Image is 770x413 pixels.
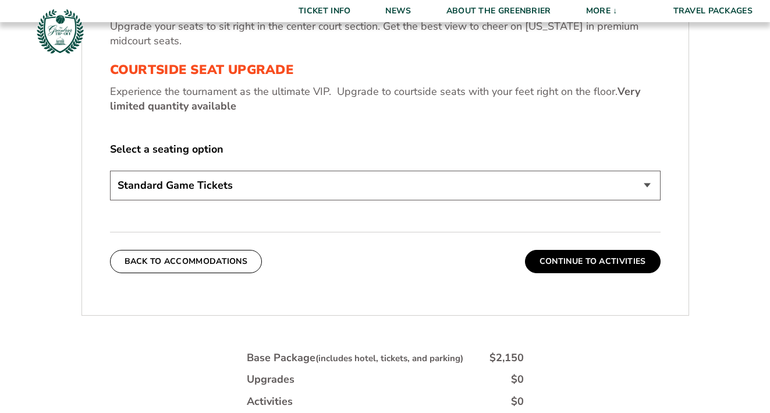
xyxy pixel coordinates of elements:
p: Upgrade your seats to sit right in the center court section. Get the best view to cheer on [US_ST... [110,19,661,48]
label: Select a seating option [110,142,661,157]
small: (includes hotel, tickets, and parking) [315,352,463,364]
button: Back To Accommodations [110,250,262,273]
div: $0 [511,372,524,387]
div: $0 [511,394,524,409]
h3: Courtside Seat Upgrade [110,62,661,77]
img: Greenbrier Tip-Off [35,6,86,57]
strong: Very limited quantity available [110,84,640,113]
div: Base Package [247,351,463,365]
div: Upgrades [247,372,294,387]
p: Experience the tournament as the ultimate VIP. Upgrade to courtside seats with your feet right on... [110,84,661,114]
button: Continue To Activities [525,250,661,273]
div: Activities [247,394,293,409]
div: $2,150 [489,351,524,365]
